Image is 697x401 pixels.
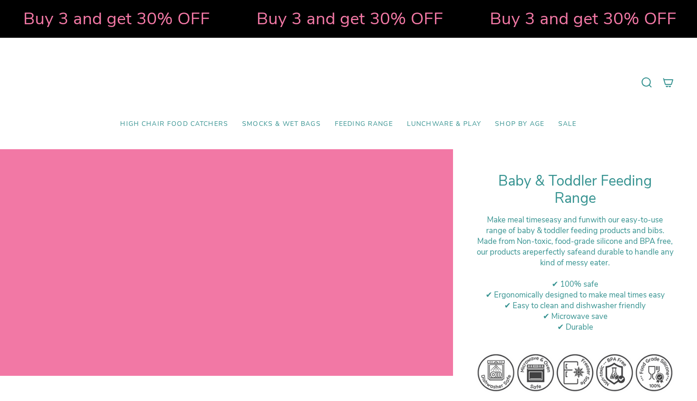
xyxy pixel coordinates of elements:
a: Shop by Age [488,113,551,135]
a: Lunchware & Play [400,113,488,135]
a: Mumma’s Little Helpers [268,52,429,113]
span: High Chair Food Catchers [120,120,228,128]
span: Shop by Age [495,120,544,128]
div: ✔ Durable [476,322,674,332]
a: High Chair Food Catchers [113,113,235,135]
span: ade from Non-toxic, food-grade silicone and BPA free, our products are and durable to handle any ... [477,236,674,268]
span: Feeding Range [335,120,393,128]
a: Smocks & Wet Bags [235,113,328,135]
span: Lunchware & Play [407,120,481,128]
strong: Buy 3 and get 30% OFF [447,7,634,30]
div: ✔ Easy to clean and dishwasher friendly [476,300,674,311]
strong: easy and fun [545,214,590,225]
div: ✔ 100% safe [476,279,674,290]
div: ✔ Ergonomically designed to make meal times easy [476,290,674,300]
div: M [476,236,674,268]
h1: Baby & Toddler Feeding Range [476,173,674,207]
span: Smocks & Wet Bags [242,120,321,128]
div: Make meal times with our easy-to-use range of baby & toddler feeding products and bibs. [476,214,674,236]
a: Feeding Range [328,113,400,135]
strong: perfectly safe [534,247,582,257]
a: SALE [551,113,584,135]
span: ✔ Microwave save [543,311,608,322]
span: SALE [558,120,577,128]
strong: Buy 3 and get 30% OFF [214,7,400,30]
